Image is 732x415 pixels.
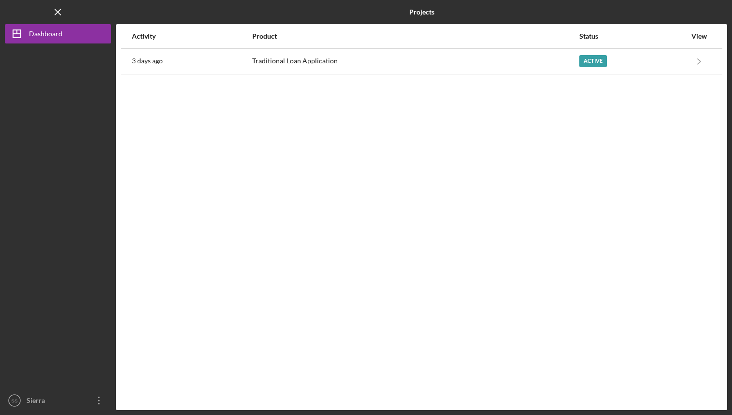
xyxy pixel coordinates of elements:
[12,398,18,403] text: SS
[687,32,711,40] div: View
[579,55,607,67] div: Active
[5,391,111,410] button: SSSierra [PERSON_NAME]
[132,32,251,40] div: Activity
[5,24,111,43] button: Dashboard
[29,24,62,46] div: Dashboard
[132,57,163,65] time: 2025-08-30 18:20
[252,49,578,73] div: Traditional Loan Application
[252,32,578,40] div: Product
[409,8,434,16] b: Projects
[579,32,686,40] div: Status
